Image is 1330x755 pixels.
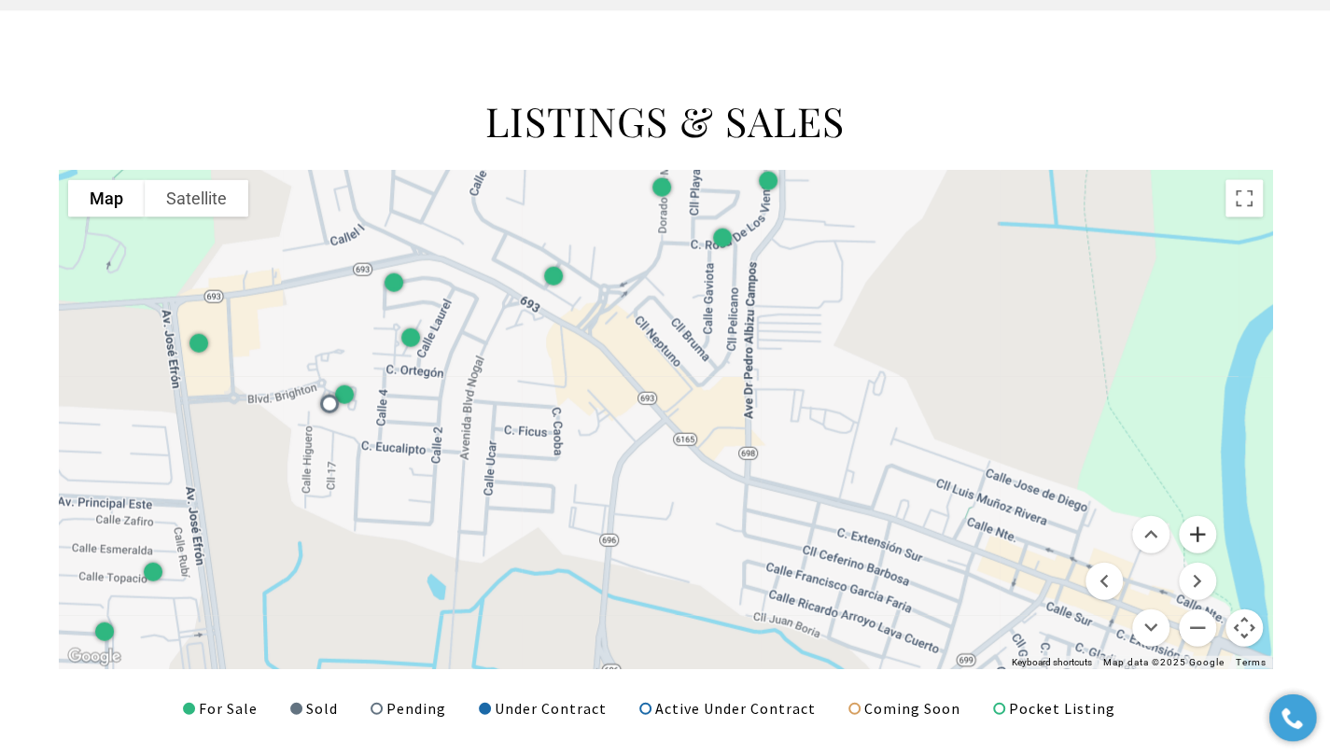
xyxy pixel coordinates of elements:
button: Move down [1132,609,1169,647]
img: Google [63,645,125,669]
button: Zoom in [1179,516,1216,553]
a: Terms (opens in new tab) [1236,657,1267,667]
span: Map data ©2025 Google [1103,657,1225,667]
div: Pending [371,697,446,721]
button: Keyboard shortcuts [1012,656,1092,669]
h2: LISTINGS & SALES [59,95,1272,147]
button: Move right [1179,563,1216,600]
div: Coming Soon [848,697,960,721]
a: Open this area in Google Maps (opens a new window) [63,645,125,669]
button: Zoom out [1179,609,1216,647]
button: Move left [1085,563,1123,600]
div: For Sale [183,697,258,721]
button: Map camera controls [1225,609,1263,647]
button: Move up [1132,516,1169,553]
button: Toggle fullscreen view [1225,180,1263,217]
div: Under Contract [479,697,607,721]
button: Show street map [68,180,145,217]
div: Pocket Listing [993,697,1115,721]
button: Show satellite imagery [145,180,248,217]
div: Active Under Contract [639,697,816,721]
div: Sold [290,697,338,721]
